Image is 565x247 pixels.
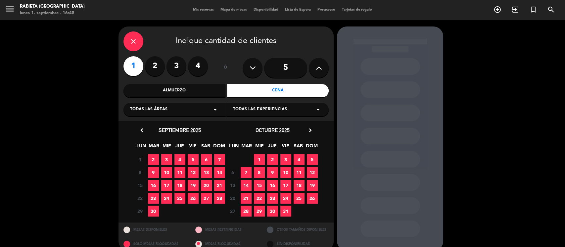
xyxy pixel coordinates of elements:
[187,142,198,153] span: VIE
[190,222,262,237] div: MESAS RESTRINGIDAS
[339,8,375,12] span: Tarjetas de regalo
[20,3,85,10] div: Rabieta [GEOGRAPHIC_DATA]
[280,180,291,191] span: 17
[307,167,318,178] span: 12
[307,154,318,165] span: 5
[267,193,278,204] span: 23
[241,193,252,204] span: 21
[201,167,212,178] span: 13
[201,180,212,191] span: 20
[280,142,291,153] span: VIE
[511,6,519,14] i: exit_to_app
[213,142,224,153] span: DOM
[294,193,305,204] span: 25
[227,180,238,191] span: 13
[20,10,85,17] div: lunes 1. septiembre - 16:48
[314,8,339,12] span: Pre-acceso
[280,206,291,217] span: 31
[148,154,159,165] span: 2
[148,167,159,178] span: 9
[174,180,185,191] span: 18
[241,180,252,191] span: 14
[148,193,159,204] span: 23
[241,167,252,178] span: 7
[227,206,238,217] span: 27
[267,206,278,217] span: 30
[148,180,159,191] span: 16
[161,193,172,204] span: 24
[161,180,172,191] span: 17
[306,142,317,153] span: DOM
[188,154,199,165] span: 5
[188,167,199,178] span: 12
[135,206,146,217] span: 29
[138,127,145,134] i: chevron_left
[130,106,167,113] span: Todas las áreas
[136,142,147,153] span: LUN
[280,193,291,204] span: 24
[214,167,225,178] span: 14
[307,180,318,191] span: 19
[267,167,278,178] span: 9
[149,142,160,153] span: MAR
[174,154,185,165] span: 4
[294,154,305,165] span: 4
[307,127,314,134] i: chevron_right
[214,56,236,79] div: ó
[145,56,165,76] label: 2
[227,84,329,97] div: Cena
[188,193,199,204] span: 26
[166,56,186,76] label: 3
[254,167,265,178] span: 8
[494,6,501,14] i: add_circle_outline
[228,142,239,153] span: LUN
[190,8,217,12] span: Mis reservas
[118,222,190,237] div: MESAS DISPONIBLES
[135,180,146,191] span: 15
[214,193,225,204] span: 28
[233,106,287,113] span: Todas las experiencias
[262,222,334,237] div: OTROS TAMAÑOS DIPONIBLES
[241,206,252,217] span: 28
[5,4,15,16] button: menu
[217,8,250,12] span: Mapa de mesas
[129,37,137,45] i: close
[294,167,305,178] span: 11
[174,193,185,204] span: 25
[123,84,225,97] div: Almuerzo
[123,56,143,76] label: 1
[250,8,282,12] span: Disponibilidad
[293,142,304,153] span: SAB
[547,6,555,14] i: search
[161,154,172,165] span: 3
[162,142,172,153] span: MIE
[5,4,15,14] i: menu
[123,31,329,51] div: Indique cantidad de clientes
[174,167,185,178] span: 11
[227,167,238,178] span: 6
[254,154,265,165] span: 1
[241,142,252,153] span: MAR
[227,193,238,204] span: 20
[314,106,322,114] i: arrow_drop_down
[188,56,208,76] label: 4
[280,167,291,178] span: 10
[214,180,225,191] span: 21
[254,142,265,153] span: MIE
[254,206,265,217] span: 29
[282,8,314,12] span: Lista de Espera
[307,193,318,204] span: 26
[294,180,305,191] span: 18
[161,167,172,178] span: 10
[201,193,212,204] span: 27
[174,142,185,153] span: JUE
[200,142,211,153] span: SAB
[211,106,219,114] i: arrow_drop_down
[280,154,291,165] span: 3
[267,142,278,153] span: JUE
[214,154,225,165] span: 7
[254,180,265,191] span: 15
[254,193,265,204] span: 22
[135,154,146,165] span: 1
[148,206,159,217] span: 30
